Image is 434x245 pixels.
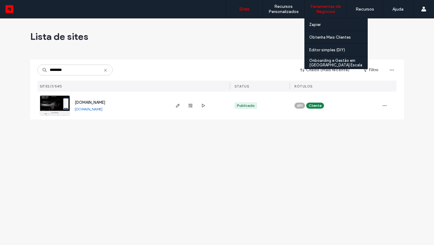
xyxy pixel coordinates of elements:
a: [DOMAIN_NAME] [75,100,105,105]
label: Zapier [309,22,321,27]
label: Onboarding e Gestão em [GEOGRAPHIC_DATA] Escala [309,58,367,67]
label: Ferramentas de Negócios [305,4,347,14]
label: Recursos [356,7,374,12]
span: API [297,103,303,108]
span: Lista de sites [30,30,88,43]
span: Cliente [309,103,322,108]
a: Onboarding e Gestão em [GEOGRAPHIC_DATA] Escala [309,56,367,69]
a: [DOMAIN_NAME] [75,107,102,111]
label: Recursos Personalizados [263,4,304,14]
a: Editor simples (DIY) [309,44,367,56]
button: Filtro [357,65,385,75]
label: Editor simples (DIY) [309,48,345,52]
label: Sites [239,6,250,12]
a: Zapier [309,18,367,31]
span: Rótulos [294,84,313,88]
div: Publicado [237,103,255,108]
span: Ajuda [14,4,29,10]
span: STATUS [234,84,249,88]
a: Obtenha Mais Clientes [309,31,367,43]
button: Criado (Mais recente) [295,65,355,75]
span: Sites (1/541) [40,84,62,88]
label: Ajuda [392,7,404,12]
label: Obtenha Mais Clientes [309,35,351,40]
